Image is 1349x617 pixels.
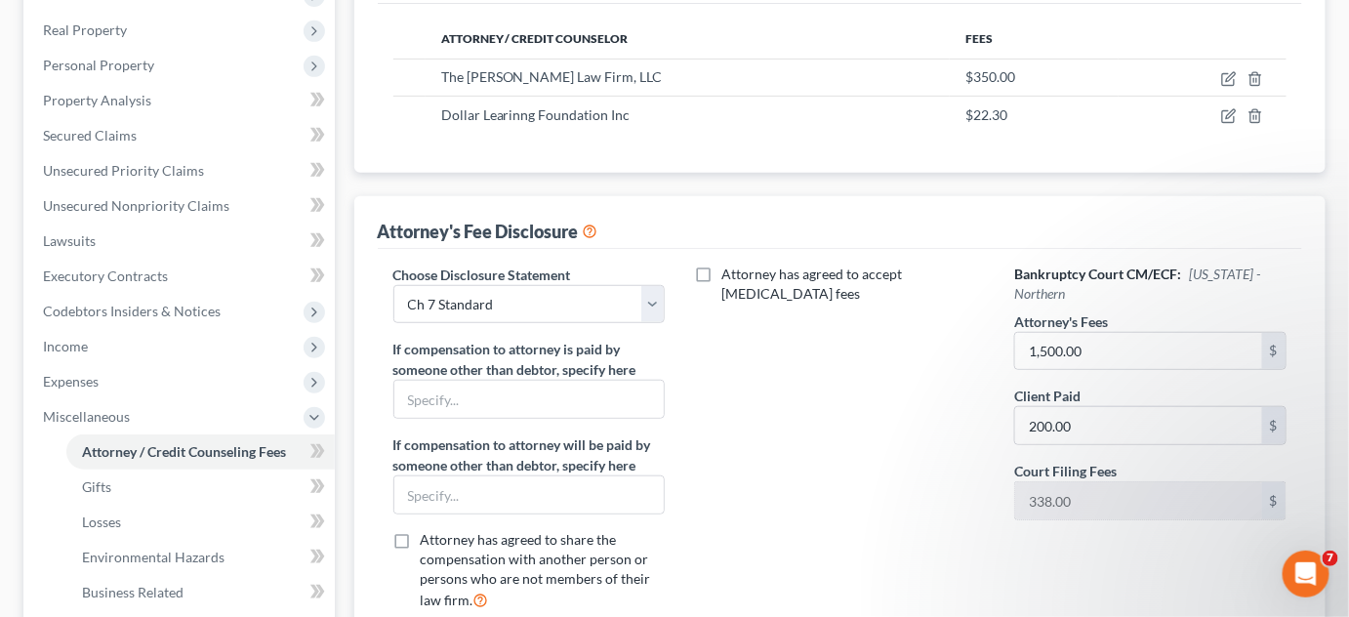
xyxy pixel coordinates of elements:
[43,303,221,319] span: Codebtors Insiders & Notices
[27,118,335,153] a: Secured Claims
[43,338,88,354] span: Income
[1014,266,1260,302] span: [US_STATE] - Northern
[43,127,137,144] span: Secured Claims
[66,505,335,540] a: Losses
[394,476,664,514] input: Specify...
[1262,482,1286,519] div: $
[66,434,335,470] a: Attorney / Credit Counseling Fees
[82,514,121,530] span: Losses
[43,162,204,179] span: Unsecured Priority Claims
[393,339,665,380] label: If compensation to attorney is paid by someone other than debtor, specify here
[378,220,598,243] div: Attorney's Fee Disclosure
[965,106,1007,123] span: $22.30
[1014,461,1117,481] label: Court Filing Fees
[66,540,335,575] a: Environmental Hazards
[27,188,335,224] a: Unsecured Nonpriority Claims
[43,373,99,390] span: Expenses
[421,531,651,608] span: Attorney has agreed to share the compensation with another person or persons who are not members ...
[1015,407,1262,444] input: 0.00
[1262,333,1286,370] div: $
[82,443,286,460] span: Attorney / Credit Counseling Fees
[27,153,335,188] a: Unsecured Priority Claims
[965,31,993,46] span: Fees
[27,259,335,294] a: Executory Contracts
[43,57,154,73] span: Personal Property
[43,197,229,214] span: Unsecured Nonpriority Claims
[43,232,96,249] span: Lawsuits
[82,478,111,495] span: Gifts
[441,31,629,46] span: Attorney / Credit Counselor
[721,266,902,302] span: Attorney has agreed to accept [MEDICAL_DATA] fees
[1323,551,1338,566] span: 7
[1015,482,1262,519] input: 0.00
[441,106,631,123] span: Dollar Learinng Foundation Inc
[965,68,1015,85] span: $350.00
[66,575,335,610] a: Business Related
[27,83,335,118] a: Property Analysis
[27,224,335,259] a: Lawsuits
[82,549,225,565] span: Environmental Hazards
[1014,265,1286,304] h6: Bankruptcy Court CM/ECF:
[1015,333,1262,370] input: 0.00
[394,381,664,418] input: Specify...
[393,265,571,285] label: Choose Disclosure Statement
[1014,386,1081,406] label: Client Paid
[1283,551,1329,597] iframe: Intercom live chat
[43,21,127,38] span: Real Property
[43,92,151,108] span: Property Analysis
[393,434,665,475] label: If compensation to attorney will be paid by someone other than debtor, specify here
[1014,311,1108,332] label: Attorney's Fees
[43,267,168,284] span: Executory Contracts
[82,584,184,600] span: Business Related
[43,408,130,425] span: Miscellaneous
[1262,407,1286,444] div: $
[441,68,663,85] span: The [PERSON_NAME] Law Firm, LLC
[66,470,335,505] a: Gifts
